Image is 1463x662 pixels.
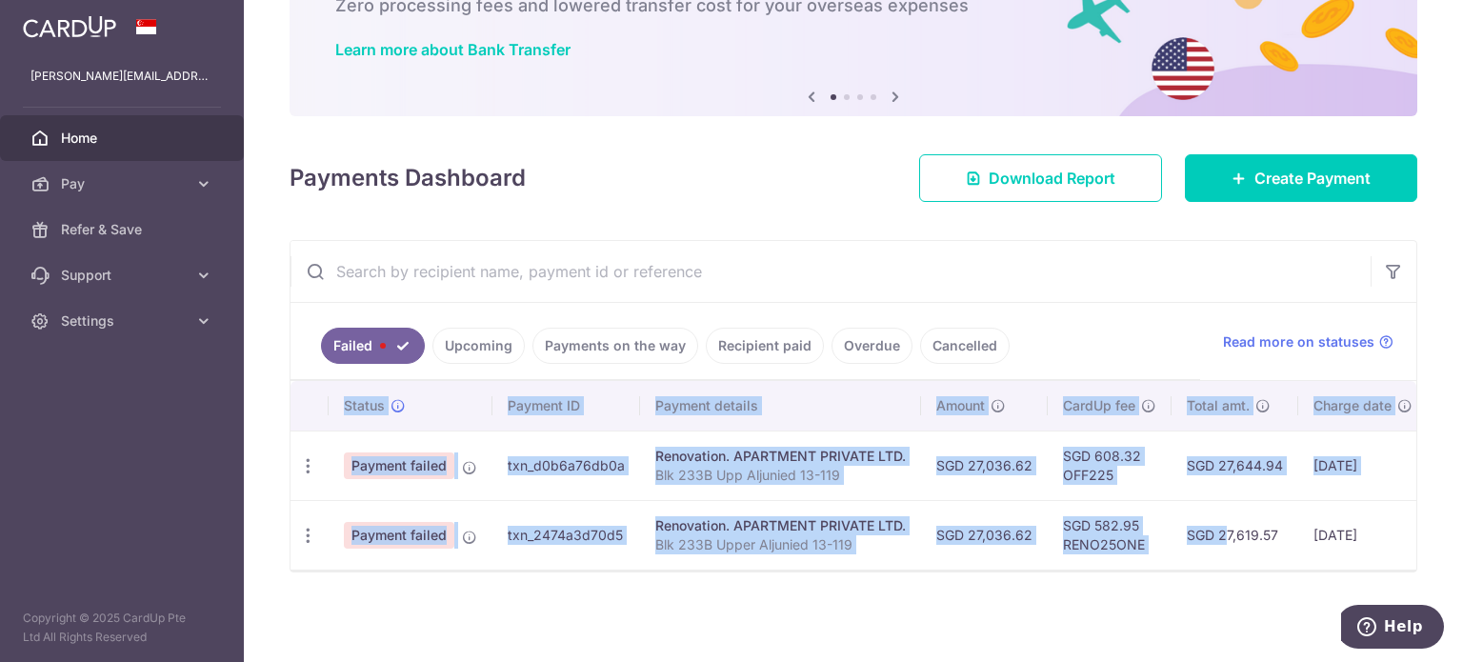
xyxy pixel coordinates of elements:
a: Cancelled [920,328,1010,364]
td: [DATE] [1298,500,1428,570]
span: Status [344,396,385,415]
iframe: Opens a widget where you can find more information [1341,605,1444,652]
a: Payments on the way [532,328,698,364]
span: Payment failed [344,452,454,479]
span: Home [61,129,187,148]
span: Settings [61,311,187,331]
td: [DATE] [1298,431,1428,500]
span: Payment failed [344,522,454,549]
span: Charge date [1313,396,1392,415]
a: Read more on statuses [1223,332,1393,351]
a: Overdue [832,328,912,364]
td: SGD 27,644.94 [1172,431,1298,500]
td: SGD 27,619.57 [1172,500,1298,570]
a: Download Report [919,154,1162,202]
span: Create Payment [1254,167,1371,190]
span: Refer & Save [61,220,187,239]
span: Read more on statuses [1223,332,1374,351]
span: CardUp fee [1063,396,1135,415]
p: Blk 233B Upper Aljunied 13-119 [655,535,906,554]
div: Renovation. APARTMENT PRIVATE LTD. [655,447,906,466]
td: SGD 27,036.62 [921,500,1048,570]
td: SGD 582.95 RENO25ONE [1048,500,1172,570]
span: Total amt. [1187,396,1250,415]
p: Blk 233B Upp Aljunied 13-119 [655,466,906,485]
h4: Payments Dashboard [290,161,526,195]
a: Recipient paid [706,328,824,364]
td: SGD 27,036.62 [921,431,1048,500]
td: txn_d0b6a76db0a [492,431,640,500]
a: Learn more about Bank Transfer [335,40,571,59]
span: Amount [936,396,985,415]
span: Pay [61,174,187,193]
th: Payment details [640,381,921,431]
a: Create Payment [1185,154,1417,202]
td: SGD 608.32 OFF225 [1048,431,1172,500]
span: Download Report [989,167,1115,190]
td: txn_2474a3d70d5 [492,500,640,570]
span: Support [61,266,187,285]
a: Upcoming [432,328,525,364]
img: CardUp [23,15,116,38]
p: [PERSON_NAME][EMAIL_ADDRESS][DOMAIN_NAME] [30,67,213,86]
input: Search by recipient name, payment id or reference [291,241,1371,302]
th: Payment ID [492,381,640,431]
div: Renovation. APARTMENT PRIVATE LTD. [655,516,906,535]
a: Failed [321,328,425,364]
